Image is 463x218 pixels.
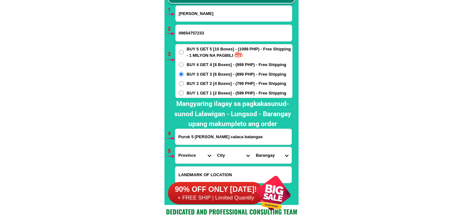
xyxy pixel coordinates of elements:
input: BUY 3 GET 3 [6 Boxes] - (899 PHP) - Free Shipping [179,72,184,77]
h6: 2 [168,25,175,33]
input: Input address [175,129,292,145]
input: BUY 2 GET 2 [4 Boxes] - (799 PHP) - Free Shipping [179,81,184,86]
h6: 3 [168,50,175,58]
input: Input LANDMARKOFLOCATION [175,167,292,183]
select: Select district [214,147,253,163]
span: BUY 1 GET 1 [2 Boxes] - (599 PHP) - Free Shipping [187,90,286,96]
h6: 4 [168,130,175,138]
select: Select commune [253,147,291,163]
input: BUY 1 GET 1 [2 Boxes] - (599 PHP) - Free Shipping [179,91,184,95]
input: Input full_name [176,6,292,21]
input: BUY 5 GET 5 [10 Boxes] - (1099 PHP) - Free Shipping - 1 MILYON NA PAGBILI [179,50,184,55]
h6: + FREE SHIP | Limited Quantily [168,194,264,201]
h2: Mangyaring ilagay sa pagkakasunud-sunod Lalawigan - Lungsod - Barangay upang makumpleto ang order [170,99,296,129]
h6: 90% OFF ONLY [DATE]! [168,185,264,194]
span: BUY 4 GET 4 [8 Boxes] - (999 PHP) - Free Shipping [187,62,286,68]
input: BUY 4 GET 4 [8 Boxes] - (999 PHP) - Free Shipping [179,62,184,67]
h2: Dedicated and professional consulting team [164,207,299,216]
input: Input phone_number [176,25,292,41]
span: BUY 5 GET 5 [10 Boxes] - (1099 PHP) - Free Shipping - 1 MILYON NA PAGBILI [187,46,292,58]
h6: 1 [168,6,175,14]
span: BUY 2 GET 2 [4 Boxes] - (799 PHP) - Free Shipping [187,80,286,87]
select: Select province [175,147,214,163]
h6: 5 [168,147,175,155]
span: BUY 3 GET 3 [6 Boxes] - (899 PHP) - Free Shipping [187,71,286,78]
